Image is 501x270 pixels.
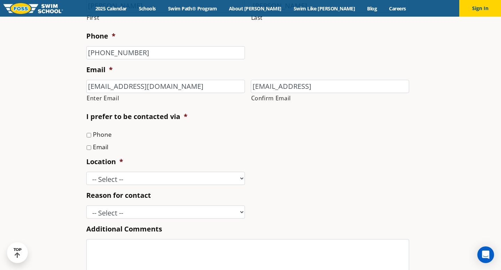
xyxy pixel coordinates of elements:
label: Phone [93,130,112,139]
label: Email [86,65,113,74]
img: FOSS Swim School Logo [3,3,63,14]
label: Email [93,142,108,151]
a: Blog [361,5,383,12]
a: Swim Path® Program [162,5,223,12]
label: First [87,13,245,23]
a: 2025 Calendar [89,5,133,12]
label: Phone [86,32,116,41]
a: Careers [383,5,412,12]
label: Reason for contact [86,191,151,200]
label: Last [251,13,409,23]
label: Additional Comments [86,225,162,234]
label: Location [86,157,123,166]
label: I prefer to be contacted via [86,112,188,121]
a: Schools [133,5,162,12]
a: Swim Like [PERSON_NAME] [287,5,361,12]
div: Open Intercom Messenger [477,246,494,263]
label: Confirm Email [251,93,409,103]
label: Enter Email [87,93,245,103]
a: About [PERSON_NAME] [223,5,288,12]
div: TOP [14,247,22,258]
